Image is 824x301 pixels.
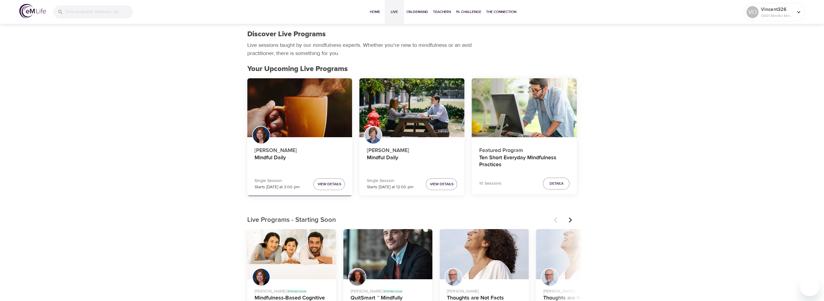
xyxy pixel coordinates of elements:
[383,289,402,294] span: Immersive
[564,213,577,227] button: Next items
[66,5,133,18] input: Find programs, teachers, etc...
[543,286,618,295] p: [PERSON_NAME]
[367,184,413,190] p: Starts [DATE] at 12:00 pm
[472,78,577,138] button: Ten Short Everyday Mindfulness Practices
[761,13,793,18] p: 13801 Mindful Minutes
[255,178,300,184] p: Single Session
[387,9,402,15] span: Live
[447,286,521,295] p: [PERSON_NAME]
[313,178,345,190] button: View Details
[543,178,569,189] button: Details
[367,154,457,169] h4: Mindful Daily
[486,9,516,15] span: The Connection
[359,78,464,138] button: Mindful Daily
[255,286,329,295] p: [PERSON_NAME] ·
[287,289,306,294] span: Immersive
[255,184,300,190] p: Starts [DATE] at 3:00 pm
[247,78,352,138] button: Mindful Daily
[440,229,529,279] button: Thoughts are Not Facts
[351,286,425,295] p: [PERSON_NAME] ·
[430,181,453,187] span: View Details
[433,9,451,15] span: Teachers
[426,178,457,190] button: View Details
[343,229,432,279] button: QuitSmart ™ Mindfully
[456,9,481,15] span: 1% Challenge
[19,4,46,18] img: logo
[746,6,758,18] div: VO
[406,9,428,15] span: On-Demand
[247,229,336,279] button: Mindfulness-Based Cognitive Training (MBCT)
[247,65,577,73] h2: Your Upcoming Live Programs
[549,180,563,187] span: Details
[761,6,793,13] p: Vincent326
[800,277,819,296] iframe: Button to launch messaging window
[367,178,413,184] p: Single Session
[368,9,382,15] span: Home
[479,154,569,169] h4: Ten Short Everyday Mindfulness Practices
[247,215,550,225] p: Live Programs - Starting Soon
[367,144,457,154] p: [PERSON_NAME]
[255,144,345,154] p: [PERSON_NAME]
[479,144,569,154] p: Featured Program
[247,41,474,57] p: Live sessions taught by our mindfulness experts. Whether you're new to mindfulness or an avid pra...
[317,181,341,187] span: View Details
[536,229,625,279] button: Thoughts are Not Facts
[247,30,326,39] h1: Discover Live Programs
[479,180,501,187] p: 10 Sessions
[255,154,345,169] h4: Mindful Daily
